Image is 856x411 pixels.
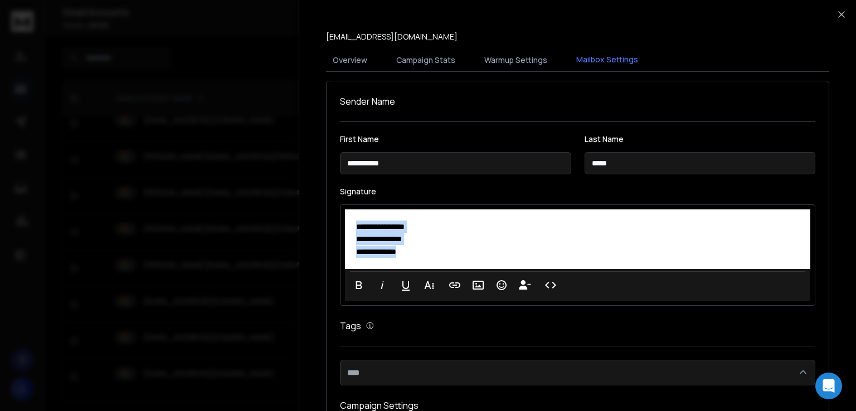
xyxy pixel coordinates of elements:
[372,274,393,296] button: Italic (Ctrl+I)
[340,188,815,195] label: Signature
[468,274,489,296] button: Insert Image (Ctrl+P)
[478,48,554,72] button: Warmup Settings
[326,48,374,72] button: Overview
[340,319,361,332] h1: Tags
[514,274,536,296] button: Insert Unsubscribe Link
[395,274,416,296] button: Underline (Ctrl+U)
[540,274,561,296] button: Code View
[348,274,369,296] button: Bold (Ctrl+B)
[570,47,645,73] button: Mailbox Settings
[491,274,512,296] button: Emoticons
[815,373,842,399] div: Open Intercom Messenger
[340,95,815,108] h1: Sender Name
[585,135,816,143] label: Last Name
[326,31,458,42] p: [EMAIL_ADDRESS][DOMAIN_NAME]
[340,135,571,143] label: First Name
[444,274,465,296] button: Insert Link (Ctrl+K)
[390,48,462,72] button: Campaign Stats
[419,274,440,296] button: More Text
